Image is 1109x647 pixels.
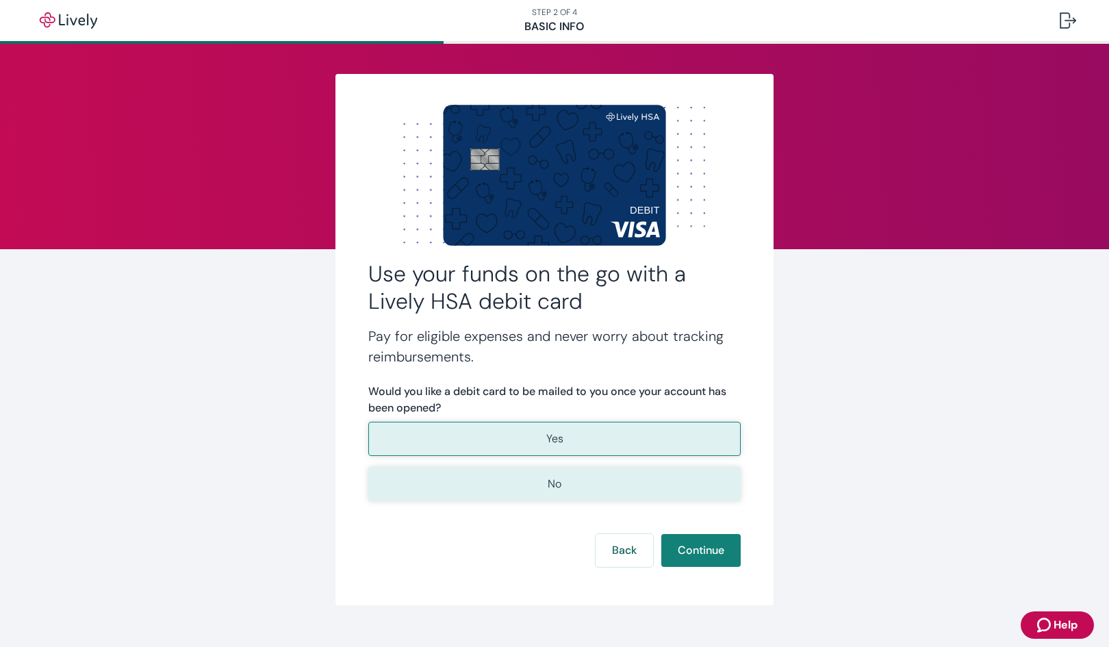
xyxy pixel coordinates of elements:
[368,467,741,501] button: No
[368,107,741,244] img: Dot background
[368,326,741,367] h4: Pay for eligible expenses and never worry about tracking reimbursements.
[368,260,741,315] h2: Use your funds on the go with a Lively HSA debit card
[1037,617,1054,633] svg: Zendesk support icon
[548,476,561,492] p: No
[1021,611,1094,639] button: Zendesk support iconHelp
[546,431,563,447] p: Yes
[368,383,741,416] label: Would you like a debit card to be mailed to you once your account has been opened?
[1054,617,1078,633] span: Help
[596,534,653,567] button: Back
[661,534,741,567] button: Continue
[368,422,741,456] button: Yes
[30,12,107,29] img: Lively
[1049,4,1087,37] button: Log out
[443,105,666,245] img: Debit card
